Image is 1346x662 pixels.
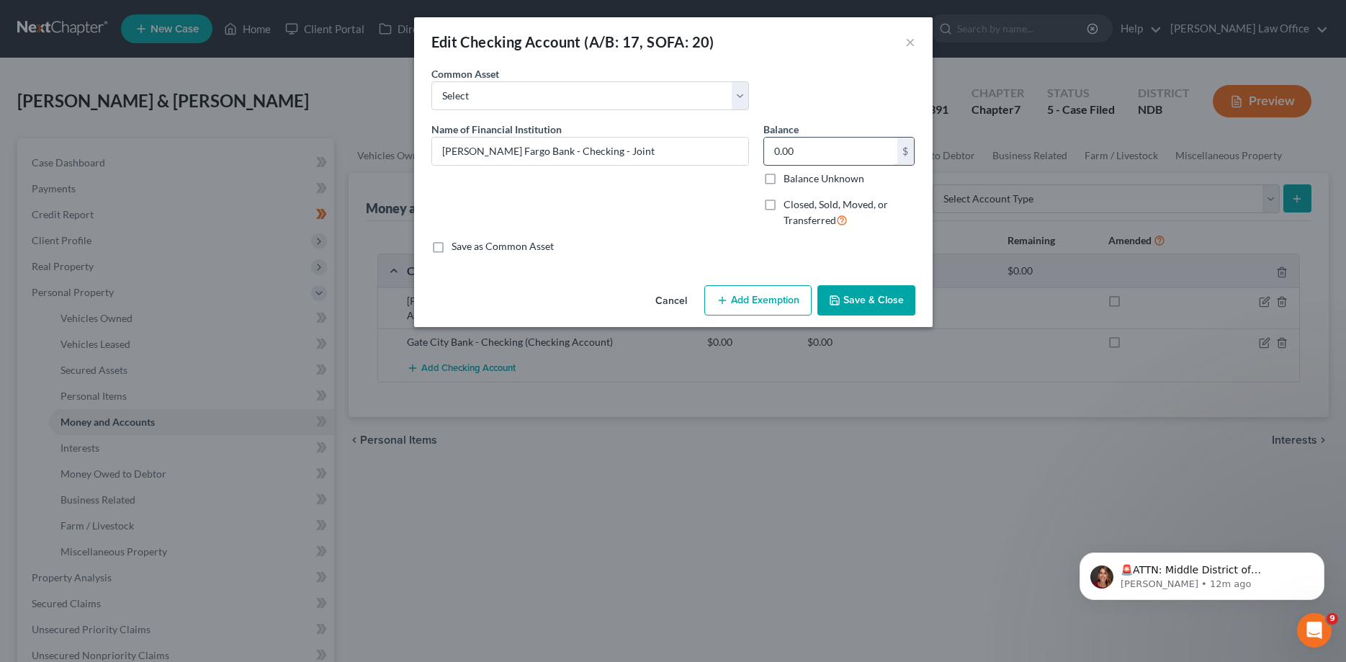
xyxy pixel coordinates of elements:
label: Balance Unknown [784,171,864,186]
span: Closed, Sold, Moved, or Transferred [784,198,888,226]
div: $ [897,138,915,165]
iframe: Intercom live chat [1297,613,1332,648]
span: 9 [1327,613,1338,625]
input: 0.00 [764,138,897,165]
iframe: Intercom notifications message [1058,522,1346,623]
span: Name of Financial Institution [431,123,562,135]
button: Save & Close [817,285,915,316]
div: Edit Checking Account (A/B: 17, SOFA: 20) [431,32,714,52]
input: Enter name... [432,138,748,165]
label: Common Asset [431,66,499,81]
button: Add Exemption [704,285,812,316]
label: Save as Common Asset [452,239,554,254]
button: × [905,33,915,50]
button: Cancel [644,287,699,316]
label: Balance [763,122,799,137]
